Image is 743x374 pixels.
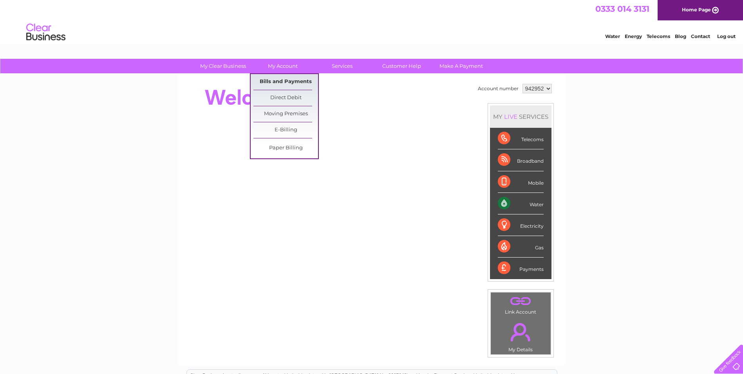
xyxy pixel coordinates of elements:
[498,149,544,171] div: Broadband
[253,90,318,106] a: Direct Debit
[250,59,315,73] a: My Account
[187,4,557,38] div: Clear Business is a trading name of Verastar Limited (registered in [GEOGRAPHIC_DATA] No. 3667643...
[498,258,544,279] div: Payments
[503,113,519,120] div: LIVE
[191,59,255,73] a: My Clear Business
[490,105,551,128] div: MY SERVICES
[675,33,686,39] a: Blog
[595,4,649,14] a: 0333 014 3131
[429,59,494,73] a: Make A Payment
[498,193,544,214] div: Water
[498,236,544,258] div: Gas
[493,318,549,346] a: .
[647,33,670,39] a: Telecoms
[253,74,318,90] a: Bills and Payments
[26,20,66,44] img: logo.png
[625,33,642,39] a: Energy
[310,59,374,73] a: Services
[369,59,434,73] a: Customer Help
[691,33,710,39] a: Contact
[493,294,549,308] a: .
[717,33,736,39] a: Log out
[498,128,544,149] div: Telecoms
[253,106,318,122] a: Moving Premises
[490,316,551,355] td: My Details
[253,140,318,156] a: Paper Billing
[498,214,544,236] div: Electricity
[605,33,620,39] a: Water
[253,122,318,138] a: E-Billing
[476,82,521,95] td: Account number
[490,292,551,317] td: Link Account
[498,171,544,193] div: Mobile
